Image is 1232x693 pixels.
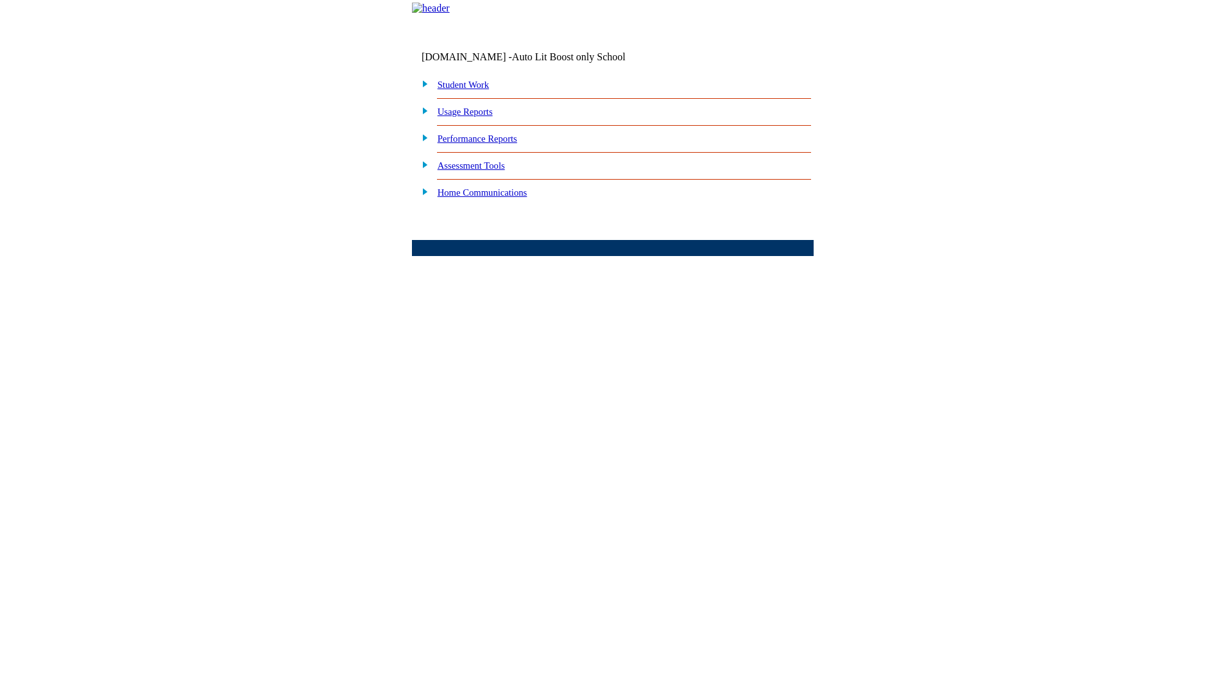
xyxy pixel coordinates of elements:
[415,158,429,170] img: plus.gif
[422,51,658,63] td: [DOMAIN_NAME] -
[415,105,429,116] img: plus.gif
[438,160,505,171] a: Assessment Tools
[438,187,527,198] a: Home Communications
[412,3,450,14] img: header
[438,133,517,144] a: Performance Reports
[438,80,489,90] a: Student Work
[438,107,493,117] a: Usage Reports
[415,132,429,143] img: plus.gif
[415,78,429,89] img: plus.gif
[415,185,429,197] img: plus.gif
[512,51,626,62] nobr: Auto Lit Boost only School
